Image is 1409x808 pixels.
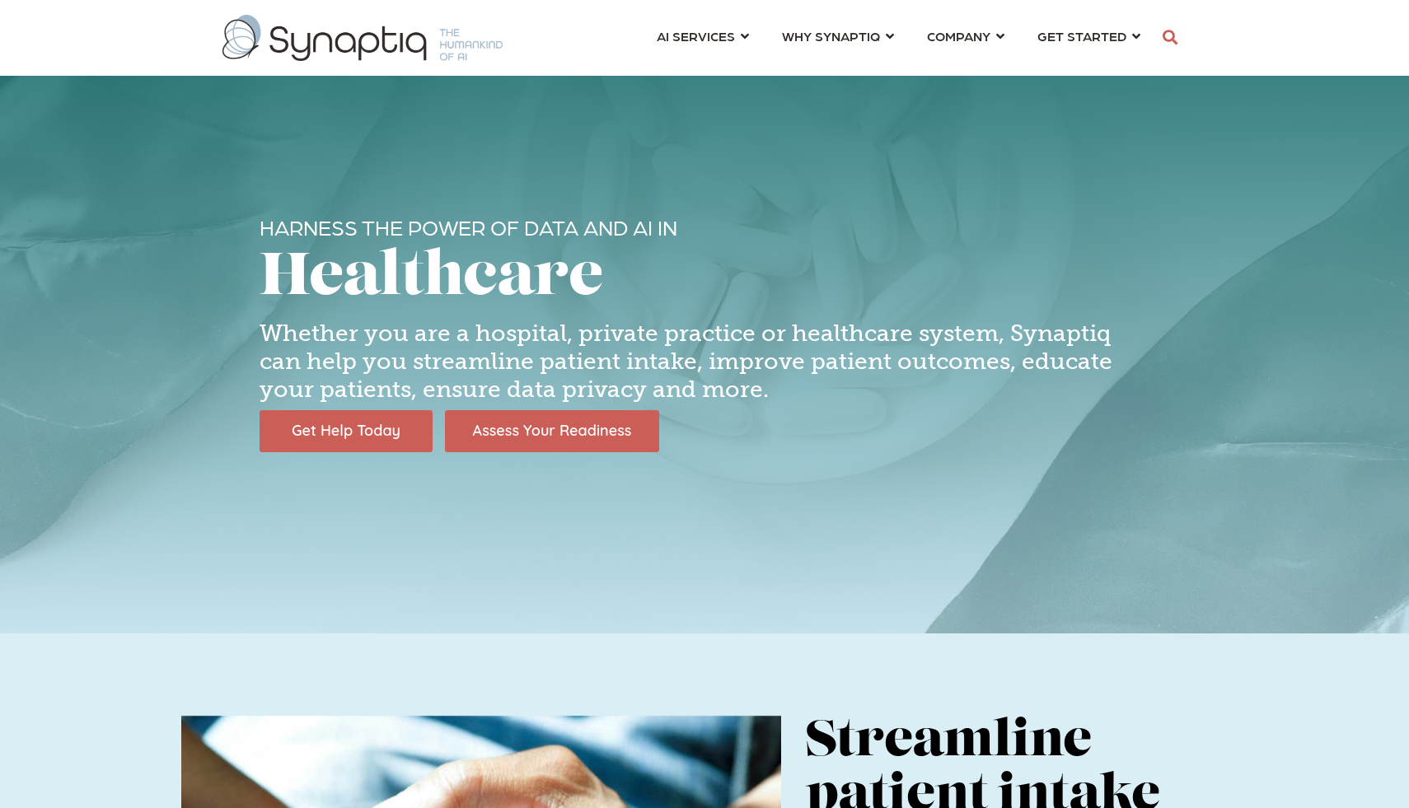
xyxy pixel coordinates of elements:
[927,21,1004,51] a: COMPANY
[782,21,894,51] a: WHY SYNAPTIQ
[260,320,1149,403] h4: Whether you are a hospital, private practice or healthcare system, Synaptiq can help you streamli...
[260,410,433,452] img: Get Help Today
[222,15,503,61] img: synaptiq logo-1
[1037,21,1140,51] a: GET STARTED
[657,25,735,47] span: AI SERVICES
[640,8,1157,68] nav: menu
[260,214,1149,240] h6: HARNESS THE POWER OF DATA AND AI IN
[782,25,880,47] span: WHY SYNAPTIQ
[260,247,1149,312] h1: Healthcare
[657,21,749,51] a: AI SERVICES
[445,410,659,452] img: Assess Your Readiness
[1037,25,1126,47] span: GET STARTED
[927,25,990,47] span: COMPANY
